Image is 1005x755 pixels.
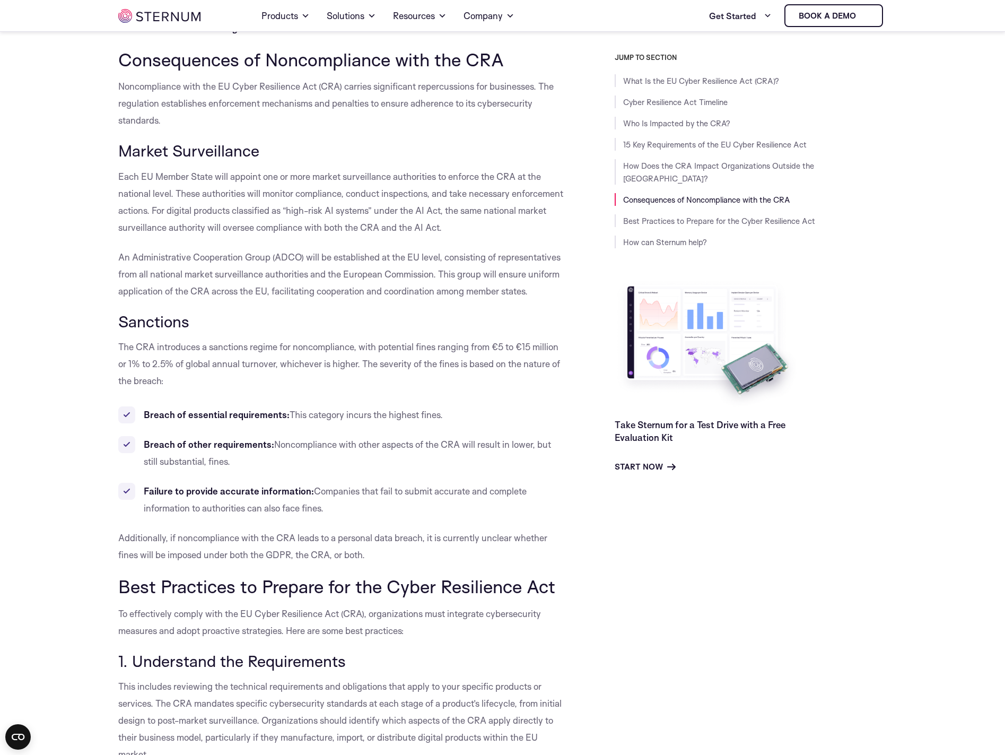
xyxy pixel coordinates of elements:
[623,161,814,184] a: How Does the CRA Impact Organizations Outside the [GEOGRAPHIC_DATA]?
[144,439,274,450] b: Breach of other requirements:
[393,1,447,31] a: Resources
[5,724,31,750] button: Open CMP widget
[464,1,514,31] a: Company
[118,651,346,671] span: 1. Understand the Requirements
[144,485,527,514] span: Companies that fail to submit accurate and complete information to authorities can also face fines.
[144,409,290,420] b: Breach of essential requirements:
[623,216,815,226] a: Best Practices to Prepare for the Cyber Resilience Act
[118,22,267,33] i: Related content: Read our guide to
[623,118,730,128] a: Who Is Impacted by the CRA?
[118,251,561,297] span: An Administrative Cooperation Group (ADCO) will be established at the EU level, consisting of rep...
[623,140,807,150] a: 15 Key Requirements of the EU Cyber Resilience Act
[118,608,541,636] span: To effectively comply with the EU Cyber Resilience Act (CRA), organizations must integrate cybers...
[623,97,728,107] a: Cyber Resilience Act Timeline
[118,311,189,331] span: Sanctions
[709,5,772,27] a: Get Started
[860,12,869,20] img: sternum iot
[615,53,887,62] h3: JUMP TO SECTION
[784,4,883,27] a: Book a demo
[615,461,676,473] a: Start Now
[623,237,707,247] a: How can Sternum help?
[615,278,800,410] img: Take Sternum for a Test Drive with a Free Evaluation Kit
[144,439,551,467] span: Noncompliance with other aspects of the CRA will result in lower, but still substantial, fines.
[267,22,302,33] a: EU MDR
[118,81,554,126] span: Noncompliance with the EU Cyber Resilience Act (CRA) carries significant repercussions for busine...
[623,195,790,205] a: Consequences of Noncompliance with the CRA
[327,1,376,31] a: Solutions
[118,48,504,71] span: Consequences of Noncompliance with the CRA
[118,9,200,23] img: sternum iot
[118,575,555,597] span: Best Practices to Prepare for the Cyber Resilience Act
[118,141,259,160] span: Market Surveillance
[118,341,560,386] span: The CRA introduces a sanctions regime for noncompliance, with potential fines ranging from €5 to ...
[261,1,310,31] a: Products
[615,419,785,443] a: Take Sternum for a Test Drive with a Free Evaluation Kit
[118,532,547,560] span: Additionally, if noncompliance with the CRA leads to a personal data breach, it is currently uncl...
[144,485,314,497] b: Failure to provide accurate information:
[290,409,443,420] span: This category incurs the highest fines.
[623,76,779,86] a: What Is the EU Cyber Resilience Act (CRA)?
[118,171,563,233] span: Each EU Member State will appoint one or more market surveillance authorities to enforce the CRA ...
